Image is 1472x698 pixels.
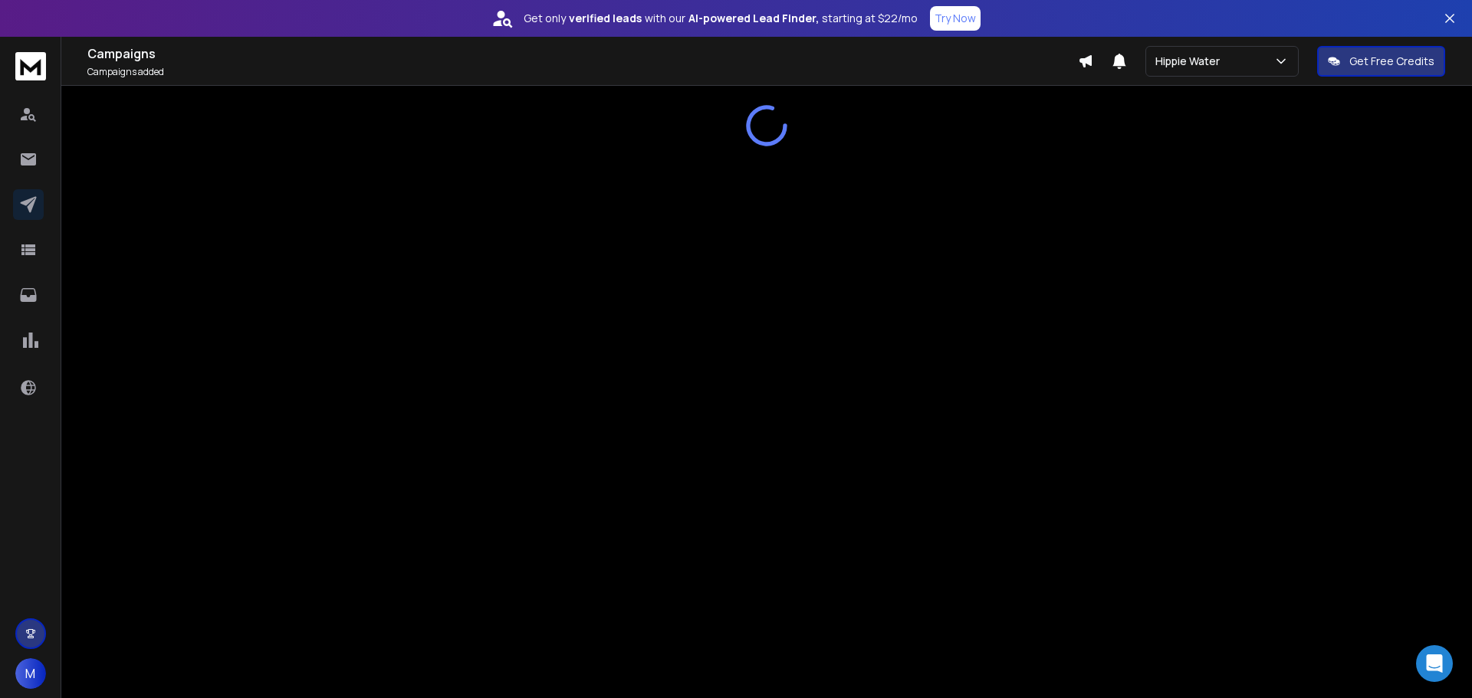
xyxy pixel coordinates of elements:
div: Open Intercom Messenger [1416,645,1453,682]
button: M [15,658,46,689]
img: logo [15,52,46,80]
h1: Campaigns [87,44,1078,63]
strong: AI-powered Lead Finder, [688,11,819,26]
p: Hippie Water [1155,54,1226,69]
strong: verified leads [569,11,642,26]
p: Get only with our starting at $22/mo [524,11,918,26]
button: Try Now [930,6,981,31]
p: Try Now [935,11,976,26]
p: Campaigns added [87,66,1078,78]
p: Get Free Credits [1349,54,1434,69]
button: Get Free Credits [1317,46,1445,77]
